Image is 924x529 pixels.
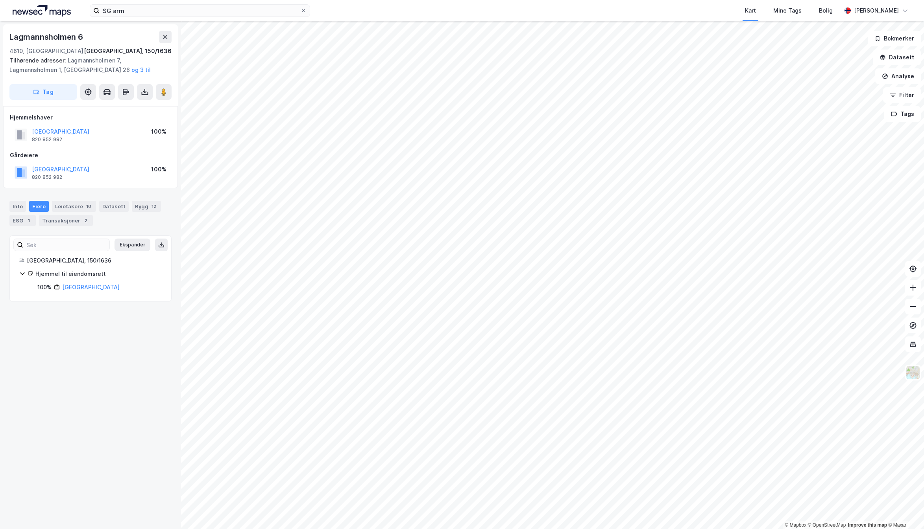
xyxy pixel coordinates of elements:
[25,217,33,224] div: 1
[99,201,129,212] div: Datasett
[9,46,83,56] div: 4610, [GEOGRAPHIC_DATA]
[151,165,166,174] div: 100%
[85,202,93,210] div: 10
[23,239,109,251] input: Søk
[868,31,921,46] button: Bokmerker
[132,201,161,212] div: Bygg
[906,365,920,380] img: Z
[884,106,921,122] button: Tags
[848,522,887,528] a: Improve this map
[854,6,899,15] div: [PERSON_NAME]
[9,201,26,212] div: Info
[115,239,150,251] button: Ekspander
[37,283,52,292] div: 100%
[819,6,833,15] div: Bolig
[82,217,90,224] div: 2
[9,31,85,43] div: Lagmannsholmen 6
[35,269,162,279] div: Hjemmel til eiendomsrett
[100,5,300,17] input: Søk på adresse, matrikkel, gårdeiere, leietakere eller personer
[151,127,166,136] div: 100%
[773,6,802,15] div: Mine Tags
[13,5,71,17] img: logo.a4113a55bc3d86da70a041830d287a7e.svg
[27,256,162,265] div: [GEOGRAPHIC_DATA], 150/1636
[9,84,77,100] button: Tag
[39,215,93,226] div: Transaksjoner
[808,522,846,528] a: OpenStreetMap
[9,57,68,64] span: Tilhørende adresser:
[9,215,36,226] div: ESG
[745,6,756,15] div: Kart
[150,202,158,210] div: 12
[875,68,921,84] button: Analyse
[785,522,806,528] a: Mapbox
[883,87,921,103] button: Filter
[10,151,171,160] div: Gårdeiere
[9,56,165,75] div: Lagmannsholmen 7, Lagmannsholmen 1, [GEOGRAPHIC_DATA] 26
[10,113,171,122] div: Hjemmelshaver
[84,46,172,56] div: [GEOGRAPHIC_DATA], 150/1636
[29,201,49,212] div: Eiere
[873,50,921,65] button: Datasett
[62,284,120,290] a: [GEOGRAPHIC_DATA]
[885,491,924,529] iframe: Chat Widget
[32,174,62,180] div: 820 852 982
[52,201,96,212] div: Leietakere
[32,136,62,143] div: 820 852 982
